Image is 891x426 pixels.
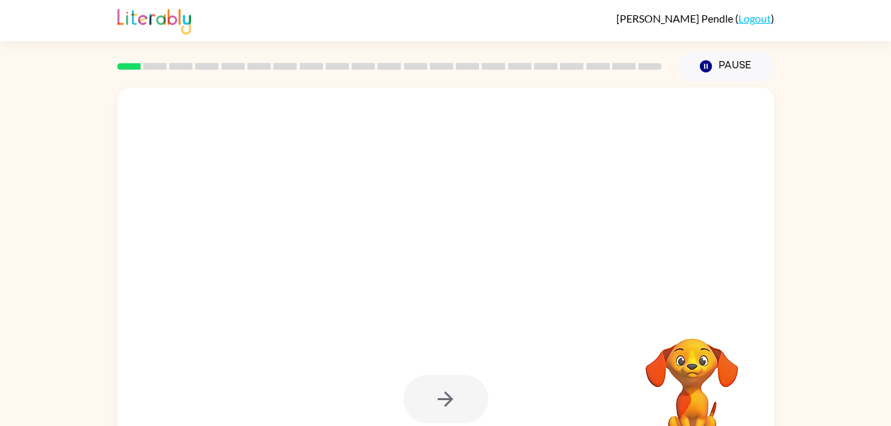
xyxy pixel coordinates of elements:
[616,12,735,25] span: [PERSON_NAME] Pendle
[738,12,771,25] a: Logout
[616,12,774,25] div: ( )
[678,51,774,82] button: Pause
[117,5,191,35] img: Literably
